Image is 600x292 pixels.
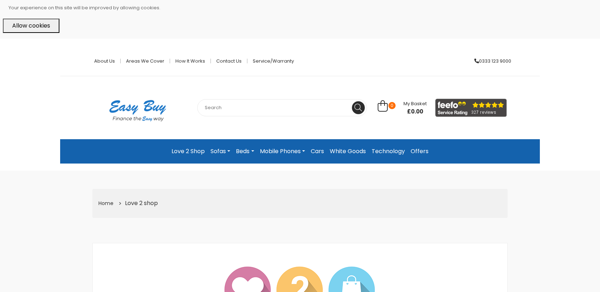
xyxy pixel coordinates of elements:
a: 0 My Basket £0.00 [378,104,427,112]
span: £0.00 [403,108,427,115]
p: Your experience on this site will be improved by allowing cookies. [9,3,597,13]
li: Love 2 shop [116,198,159,209]
button: Allow cookies [3,19,59,33]
a: Offers [408,145,431,158]
a: How it works [170,59,211,63]
a: Areas we cover [121,59,170,63]
a: White Goods [327,145,369,158]
a: Love 2 Shop [169,145,208,158]
a: Sofas [208,145,233,158]
input: Search [197,99,367,116]
a: Service/Warranty [247,59,294,63]
img: feefo_logo [435,99,507,117]
a: 0333 123 9000 [469,59,511,63]
a: Beds [233,145,257,158]
a: Cars [308,145,327,158]
span: My Basket [403,100,427,107]
img: Easy Buy [102,91,173,131]
a: Mobile Phones [257,145,308,158]
span: 0 [388,102,396,109]
a: Contact Us [211,59,247,63]
a: About Us [89,59,121,63]
a: Home [98,200,113,207]
a: Technology [369,145,408,158]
